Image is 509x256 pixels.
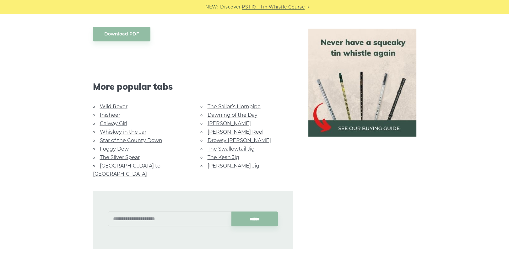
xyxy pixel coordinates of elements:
img: tin whistle buying guide [308,29,416,137]
a: The Silver Spear [100,154,140,160]
a: Download PDF [93,27,150,41]
a: Star of the County Down [100,137,162,143]
a: [GEOGRAPHIC_DATA] to [GEOGRAPHIC_DATA] [93,163,160,177]
a: The Swallowtail Jig [208,146,255,152]
a: Whiskey in the Jar [100,129,146,135]
a: The Kesh Jig [208,154,239,160]
a: The Sailor’s Hornpipe [208,104,261,109]
a: [PERSON_NAME] Jig [208,163,259,169]
a: Dawning of the Day [208,112,257,118]
a: [PERSON_NAME] [208,120,251,126]
span: More popular tabs [93,81,293,92]
a: [PERSON_NAME] Reel [208,129,263,135]
a: Foggy Dew [100,146,129,152]
a: PST10 - Tin Whistle Course [242,3,305,11]
a: Inisheer [100,112,120,118]
a: Wild Rover [100,104,127,109]
span: NEW: [205,3,218,11]
span: Discover [220,3,241,11]
a: Galway Girl [100,120,127,126]
a: Drowsy [PERSON_NAME] [208,137,271,143]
